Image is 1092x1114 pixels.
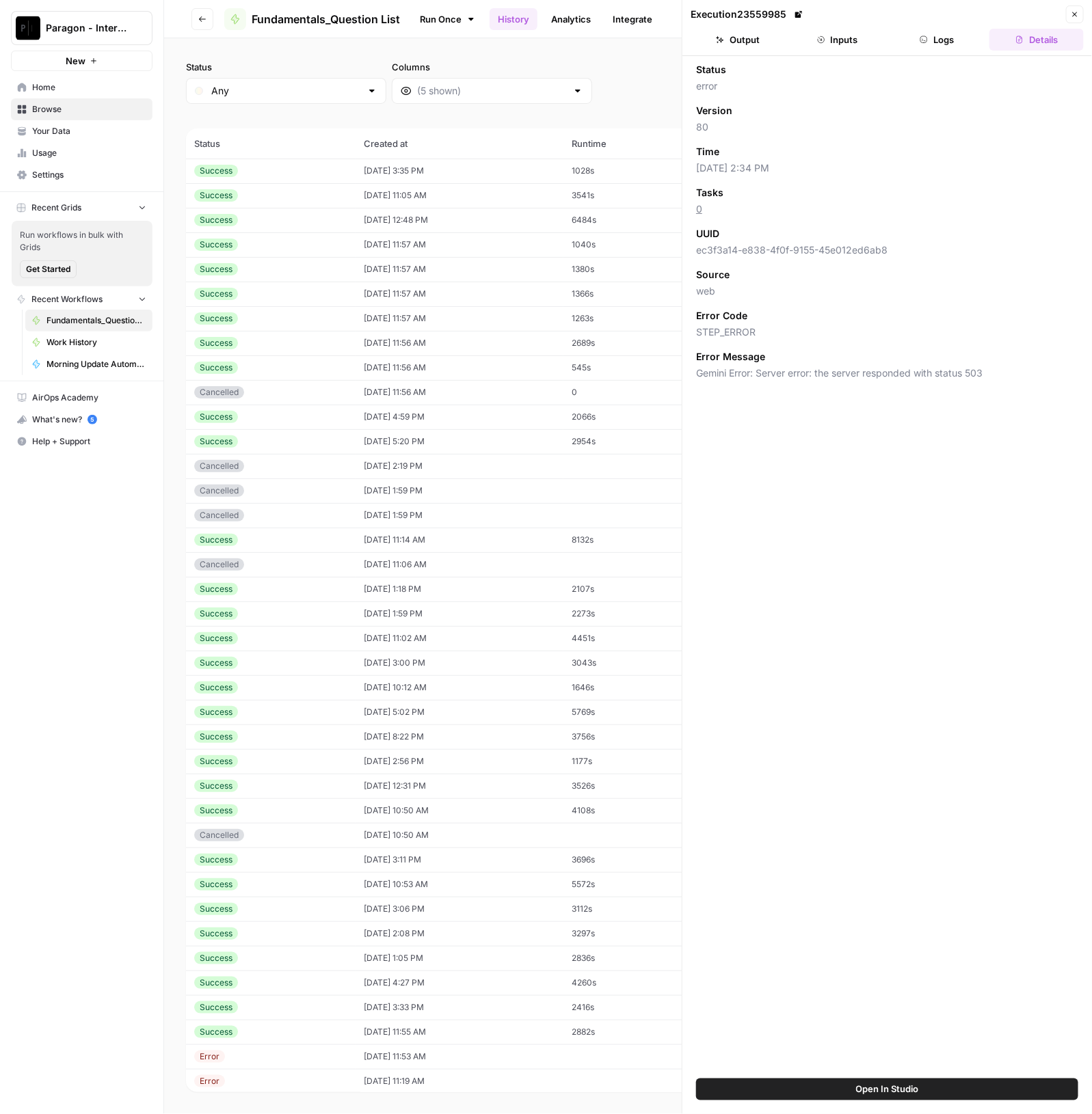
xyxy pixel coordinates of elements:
[194,386,244,398] div: Cancelled
[356,921,563,946] td: [DATE] 2:08 PM
[696,227,719,241] span: UUID
[194,534,238,546] div: Success
[11,142,152,164] a: Usage
[194,189,238,202] div: Success
[563,128,695,159] th: Runtime
[31,202,81,214] span: Recent Grids
[696,145,719,159] span: Time
[563,405,695,429] td: 2066s
[356,552,563,577] td: [DATE] 11:06 AM
[563,872,695,897] td: 5572s
[194,312,238,325] div: Success
[194,952,238,964] div: Success
[356,749,563,774] td: [DATE] 2:56 PM
[356,675,563,700] td: [DATE] 10:12 AM
[32,125,146,137] span: Your Data
[11,431,152,452] button: Help + Support
[32,81,146,94] span: Home
[20,229,144,254] span: Run workflows in bulk with Grids
[356,478,563,503] td: [DATE] 1:59 PM
[563,159,695,183] td: 1028s
[696,325,1078,339] span: STEP_ERROR
[356,995,563,1020] td: [DATE] 3:33 PM
[194,460,244,472] div: Cancelled
[563,700,695,724] td: 5769s
[563,601,695,626] td: 2273s
[356,429,563,454] td: [DATE] 5:20 PM
[11,120,152,142] a: Your Data
[194,1001,238,1014] div: Success
[691,8,805,21] div: Execution 23559985
[11,289,152,310] button: Recent Workflows
[356,946,563,970] td: [DATE] 1:05 PM
[356,1020,563,1044] td: [DATE] 11:55 AM
[186,60,386,74] label: Status
[32,435,146,448] span: Help + Support
[696,63,726,77] span: Status
[194,977,238,989] div: Success
[563,897,695,921] td: 3112s
[563,724,695,749] td: 3756s
[696,203,702,215] a: 0
[563,528,695,552] td: 8132s
[356,700,563,724] td: [DATE] 5:02 PM
[356,577,563,601] td: [DATE] 1:18 PM
[194,485,244,497] div: Cancelled
[356,454,563,478] td: [DATE] 2:19 PM
[194,829,244,841] div: Cancelled
[356,1069,563,1093] td: [DATE] 11:19 AM
[356,847,563,872] td: [DATE] 3:11 PM
[696,309,747,323] span: Error Code
[563,429,695,454] td: 2954s
[563,921,695,946] td: 3297s
[356,774,563,798] td: [DATE] 12:31 PM
[11,387,152,409] a: AirOps Academy
[194,1075,225,1087] div: Error
[356,823,563,847] td: [DATE] 10:50 AM
[417,84,567,98] input: (5 shown)
[194,903,238,915] div: Success
[563,380,695,405] td: 0
[356,872,563,897] td: [DATE] 10:53 AM
[356,208,563,232] td: [DATE] 12:48 PM
[856,1083,919,1096] span: Open In Studio
[356,159,563,183] td: [DATE] 3:35 PM
[224,8,400,30] a: Fundamentals_Question List
[563,331,695,355] td: 2689s
[696,104,732,118] span: Version
[194,878,238,891] div: Success
[11,11,152,45] button: Workspace: Paragon - Internal Usage
[356,503,563,528] td: [DATE] 1:59 PM
[31,293,103,305] span: Recent Workflows
[46,314,146,327] span: Fundamentals_Question List
[696,79,1078,93] span: error
[194,435,238,448] div: Success
[46,336,146,349] span: Work History
[194,165,238,177] div: Success
[356,970,563,995] td: [DATE] 4:27 PM
[356,405,563,429] td: [DATE] 4:59 PM
[252,11,400,27] span: Fundamentals_Question List
[490,8,537,30] a: History
[696,268,730,282] span: Source
[696,1078,1078,1100] button: Open In Studio
[194,411,238,423] div: Success
[356,380,563,405] td: [DATE] 11:56 AM
[194,731,238,743] div: Success
[32,103,146,116] span: Browse
[356,306,563,331] td: [DATE] 11:57 AM
[989,29,1084,51] button: Details
[194,214,238,226] div: Success
[356,257,563,282] td: [DATE] 11:57 AM
[696,350,765,364] span: Error Message
[32,169,146,181] span: Settings
[696,120,1078,134] span: 80
[696,366,1078,380] span: Gemini Error: Server error: the server responded with status 503
[696,186,723,200] span: Tasks
[66,54,85,68] span: New
[563,577,695,601] td: 2107s
[696,284,1078,298] span: web
[11,51,152,71] button: New
[356,651,563,675] td: [DATE] 3:00 PM
[563,355,695,380] td: 545s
